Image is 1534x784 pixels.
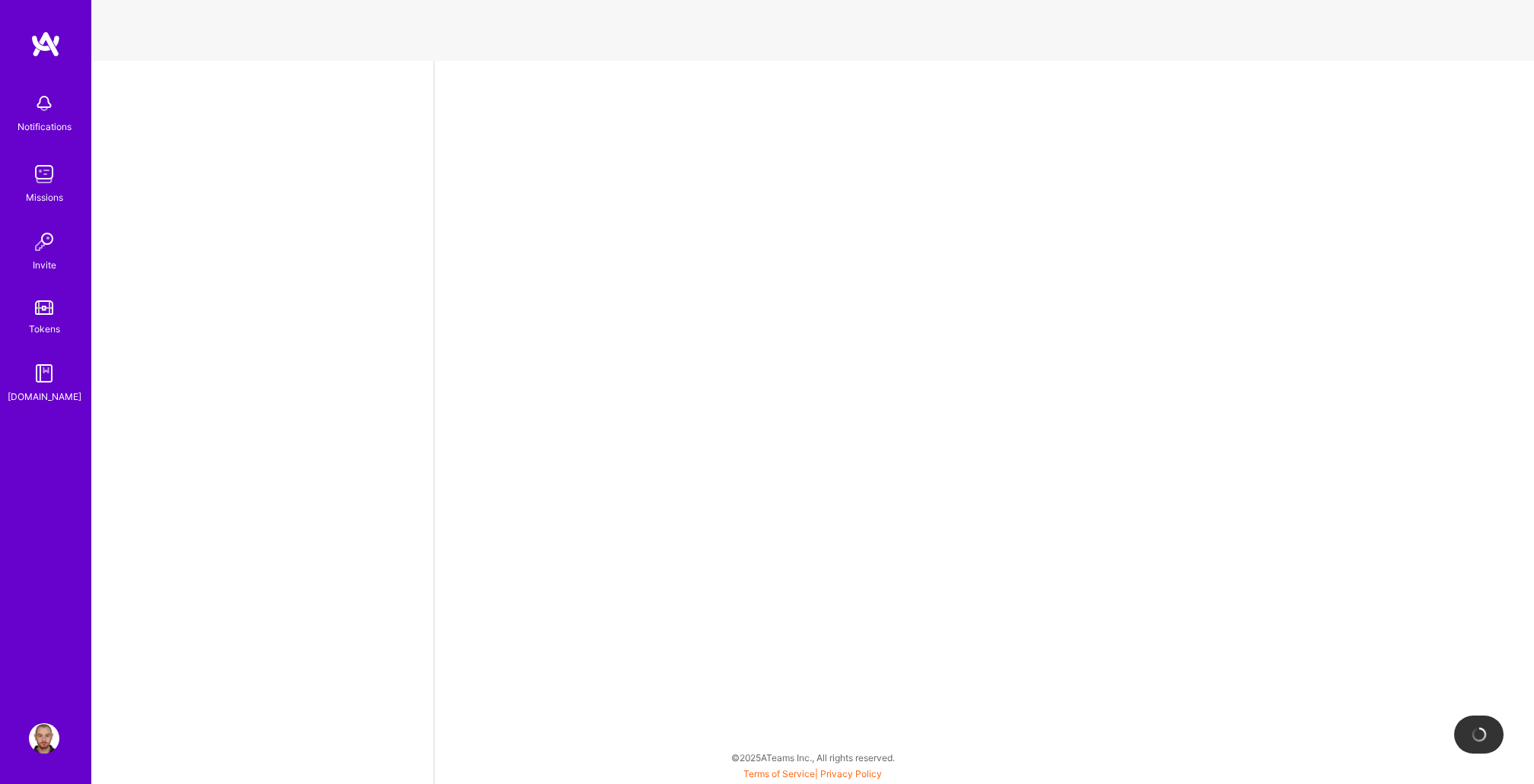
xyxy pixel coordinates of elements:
[30,30,61,58] img: logo
[820,768,882,779] a: Privacy Policy
[29,227,59,257] img: Invite
[29,159,59,189] img: teamwork
[29,358,59,389] img: guide book
[91,738,1534,776] div: © 2025 ATeams Inc., All rights reserved.
[29,321,60,337] div: Tokens
[25,723,63,754] a: User Avatar
[8,389,81,405] div: [DOMAIN_NAME]
[743,768,815,779] a: Terms of Service
[26,189,63,205] div: Missions
[29,723,59,754] img: User Avatar
[743,768,882,779] span: |
[1472,727,1487,742] img: loading
[33,257,56,273] div: Invite
[35,300,53,315] img: tokens
[29,88,59,119] img: bell
[18,119,72,135] div: Notifications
